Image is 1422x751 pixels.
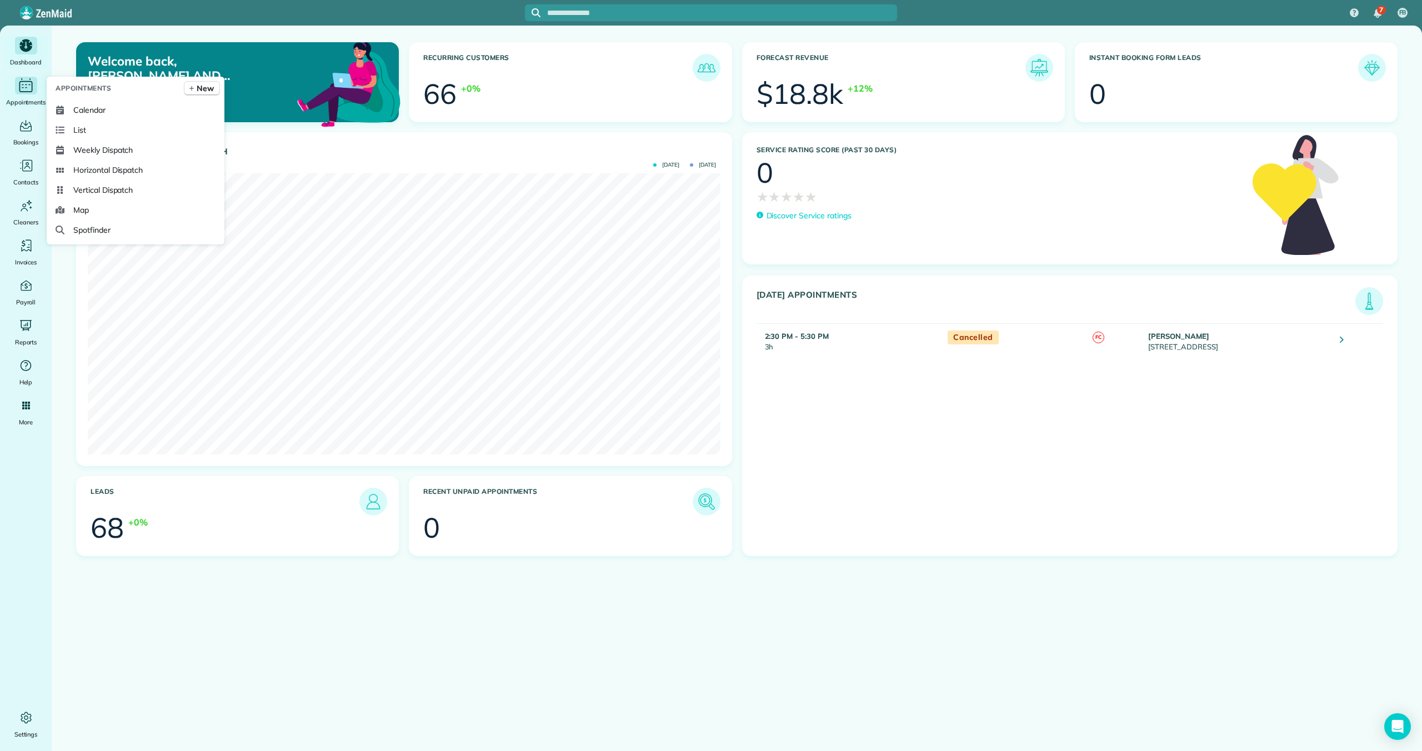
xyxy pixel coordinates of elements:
[73,184,133,196] span: Vertical Dispatch
[51,120,220,140] a: List
[91,147,720,157] h3: Actual Revenue this month
[690,162,716,168] span: [DATE]
[757,159,773,187] div: 0
[51,160,220,180] a: Horizontal Dispatch
[184,81,220,96] a: New
[91,488,359,515] h3: Leads
[1028,57,1050,79] img: icon_forecast_revenue-8c13a41c7ed35a8dcfafea3cbb826a0462acb37728057bba2d056411b612bbbe.png
[197,83,214,94] span: New
[73,224,111,236] span: Spotfinder
[1089,54,1358,82] h3: Instant Booking Form Leads
[757,323,943,358] td: 3h
[1399,8,1406,17] span: FB
[51,100,220,120] a: Calendar
[757,146,1242,154] h3: Service Rating score (past 30 days)
[295,29,403,137] img: dashboard_welcome-42a62b7d889689a78055ac9021e634bf52bae3f8056760290aed330b23ab8690.png
[757,290,1356,315] h3: [DATE] Appointments
[56,83,111,94] span: Appointments
[4,157,47,188] a: Contacts
[757,187,769,207] span: ★
[4,317,47,348] a: Reports
[51,200,220,220] a: Map
[4,197,47,228] a: Cleaners
[695,490,718,513] img: icon_unpaid_appointments-47b8ce3997adf2238b356f14209ab4cced10bd1f174958f3ca8f1d0dd7fffeee.png
[1366,1,1389,26] div: 7 unread notifications
[51,180,220,200] a: Vertical Dispatch
[73,204,89,216] span: Map
[793,187,805,207] span: ★
[19,377,33,388] span: Help
[768,187,780,207] span: ★
[51,220,220,240] a: Spotfinder
[13,177,38,188] span: Contacts
[4,709,47,740] a: Settings
[13,137,39,148] span: Bookings
[128,515,148,529] div: +0%
[88,54,297,83] p: Welcome back, [PERSON_NAME] AND [PERSON_NAME]!
[19,417,33,428] span: More
[695,57,718,79] img: icon_recurring_customers-cf858462ba22bcd05b5a5880d41d6543d210077de5bb9ebc9590e49fd87d84ed.png
[848,82,873,95] div: +12%
[4,237,47,268] a: Invoices
[14,729,38,740] span: Settings
[362,490,384,513] img: icon_leads-1bed01f49abd5b7fead27621c3d59655bb73ed531f8eeb49469d10e621d6b896.png
[765,332,829,341] strong: 2:30 PM - 5:30 PM
[1093,332,1104,343] span: FC
[423,80,457,108] div: 66
[4,37,47,68] a: Dashboard
[780,187,793,207] span: ★
[423,488,692,515] h3: Recent unpaid appointments
[948,331,999,344] span: Cancelled
[6,97,46,108] span: Appointments
[91,514,124,542] div: 68
[1358,290,1380,312] img: icon_todays_appointments-901f7ab196bb0bea1936b74009e4eb5ffbc2d2711fa7634e0d609ed5ef32b18b.png
[1145,323,1331,358] td: [STREET_ADDRESS]
[532,8,540,17] svg: Focus search
[73,124,86,136] span: List
[423,54,692,82] h3: Recurring Customers
[1384,713,1411,740] div: Open Intercom Messenger
[13,217,38,228] span: Cleaners
[15,337,37,348] span: Reports
[423,514,440,542] div: 0
[73,164,143,176] span: Horizontal Dispatch
[16,297,36,308] span: Payroll
[73,104,106,116] span: Calendar
[73,144,133,156] span: Weekly Dispatch
[1089,80,1106,108] div: 0
[1148,332,1209,341] strong: [PERSON_NAME]
[757,210,852,222] a: Discover Service ratings
[461,82,480,95] div: +0%
[4,77,47,108] a: Appointments
[757,54,1025,82] h3: Forecast Revenue
[10,57,42,68] span: Dashboard
[767,210,852,222] p: Discover Service ratings
[525,8,540,17] button: Focus search
[1379,6,1383,14] span: 7
[1361,57,1383,79] img: icon_form_leads-04211a6a04a5b2264e4ee56bc0799ec3eb69b7e499cbb523a139df1d13a81ae0.png
[15,257,37,268] span: Invoices
[51,140,220,160] a: Weekly Dispatch
[805,187,817,207] span: ★
[653,162,679,168] span: [DATE]
[4,357,47,388] a: Help
[4,277,47,308] a: Payroll
[4,117,47,148] a: Bookings
[757,80,844,108] div: $18.8k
